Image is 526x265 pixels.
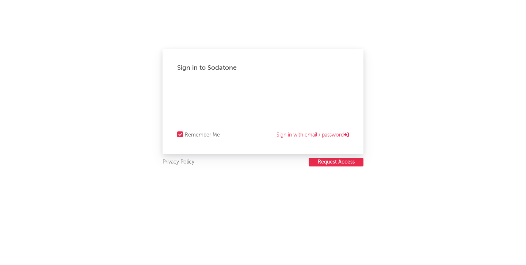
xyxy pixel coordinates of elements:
a: Sign in with email / password [277,131,349,139]
a: Privacy Policy [163,158,194,167]
div: Remember Me [185,131,220,139]
button: Request Access [309,158,363,166]
div: Sign in to Sodatone [177,64,349,72]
